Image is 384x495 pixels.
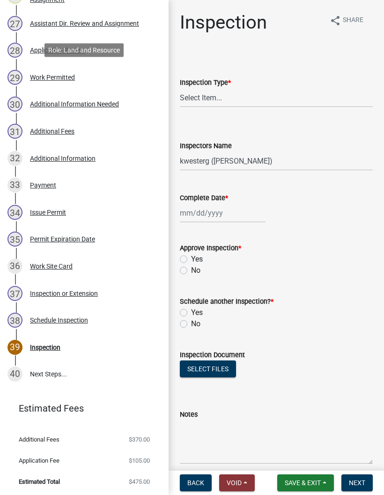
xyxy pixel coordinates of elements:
div: Work Permitted [30,74,75,81]
input: mm/dd/yyyy [180,203,266,223]
div: 30 [7,97,22,112]
div: 31 [7,124,22,139]
span: Additional Fees [19,436,59,442]
label: Yes [191,254,203,265]
div: 36 [7,259,22,274]
label: Complete Date [180,195,228,202]
span: Back [187,479,204,487]
div: 32 [7,151,22,166]
div: 40 [7,367,22,382]
span: Share [343,15,363,26]
div: 33 [7,178,22,193]
button: Select files [180,360,236,377]
div: Additional Information [30,155,96,162]
button: Back [180,474,212,491]
div: 35 [7,232,22,247]
span: Save & Exit [285,479,321,487]
h1: Inspection [180,11,267,34]
div: Schedule Inspection [30,317,88,323]
button: Save & Exit [277,474,334,491]
div: Permit Expiration Date [30,236,95,242]
div: 39 [7,340,22,355]
span: $370.00 [129,436,150,442]
div: Issue Permit [30,209,66,216]
span: $475.00 [129,479,150,485]
label: Yes [191,307,203,318]
div: Application Review [30,47,85,53]
button: Void [219,474,255,491]
button: Next [341,474,373,491]
span: Next [349,479,365,487]
div: Work Site Card [30,263,73,270]
label: Inspectors Name [180,143,232,150]
div: 38 [7,313,22,328]
label: Schedule another Inspection? [180,299,273,305]
button: shareShare [322,11,371,30]
div: Inspection [30,344,60,351]
div: Inspection or Extension [30,290,98,297]
div: 37 [7,286,22,301]
label: No [191,318,200,330]
div: 34 [7,205,22,220]
label: Inspection Document [180,352,245,359]
label: Notes [180,412,198,418]
span: Estimated Total [19,479,60,485]
div: Additional Fees [30,128,74,135]
span: Application Fee [19,457,59,464]
span: Void [227,479,242,487]
div: 28 [7,43,22,58]
div: Assistant Dir. Review and Assignment [30,20,139,27]
div: Role: Land and Resource [44,43,124,57]
label: Inspection Type [180,80,231,86]
div: Payment [30,182,56,188]
label: No [191,265,200,276]
span: $105.00 [129,457,150,464]
label: Approve Inspection [180,245,241,252]
div: Additional Information Needed [30,101,119,107]
div: 29 [7,70,22,85]
a: Estimated Fees [7,399,154,418]
div: 27 [7,16,22,31]
i: share [330,15,341,26]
